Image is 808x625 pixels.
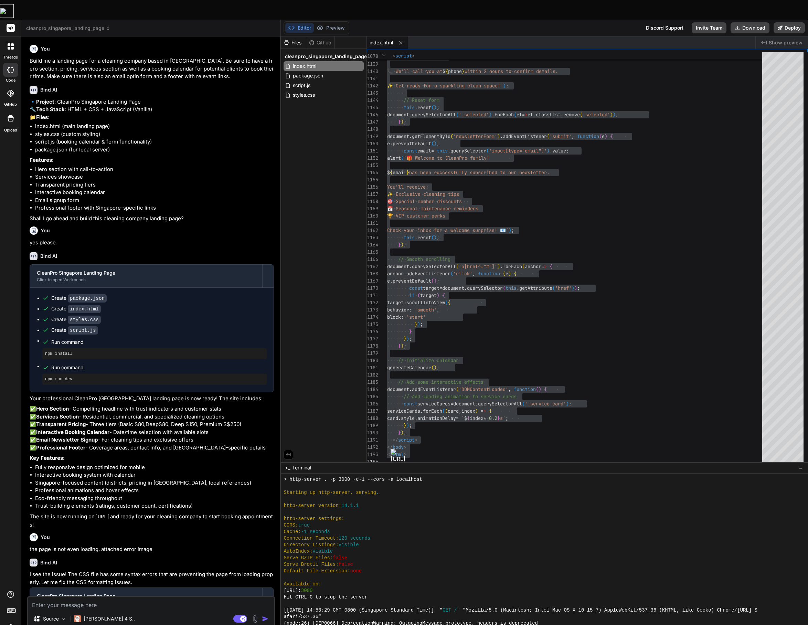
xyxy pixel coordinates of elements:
[431,278,434,284] span: (
[401,242,404,248] span: )
[437,278,439,284] span: ;
[387,112,409,118] span: document
[4,127,17,133] label: Upload
[437,307,439,313] span: ,
[251,615,259,623] img: attachment
[799,464,802,471] span: −
[437,104,439,110] span: ;
[3,54,18,60] label: threads
[35,204,274,212] li: Professional footer with Singapore-specific links
[450,271,453,277] span: (
[797,462,804,473] button: −
[390,278,393,284] span: .
[367,371,378,379] div: 1182
[367,263,378,270] div: 1167
[497,263,500,269] span: )
[525,263,541,269] span: anchor
[387,191,459,197] span: ✨ Exclusive cleaning tips
[367,89,378,97] div: 1143
[550,133,572,139] span: 'submit'
[398,357,459,363] span: // Initialize calendar
[36,98,54,105] strong: Project
[437,292,439,298] span: )
[409,328,412,335] span: }
[35,166,274,173] li: Hero section with call-to-action
[401,155,404,161] span: (
[561,112,563,118] span: .
[434,278,437,284] span: )
[367,176,378,183] div: 1155
[367,227,378,234] div: 1162
[37,277,255,283] div: Click to open Workbench
[437,364,439,371] span: ;
[68,326,98,335] code: script.js
[528,112,533,118] span: el
[522,263,525,269] span: (
[387,278,390,284] span: e
[45,351,264,357] pre: npm install
[500,263,503,269] span: .
[445,68,448,74] span: {
[577,133,599,139] span: function
[395,53,412,59] span: script
[367,292,378,299] div: 1171
[731,22,769,33] button: Download
[406,169,409,176] span: }
[35,146,274,154] li: package.json (for local server)
[412,53,415,59] span: >
[367,285,378,292] div: 1170
[391,449,405,463] button: [URL]
[434,364,437,371] span: )
[442,285,464,291] span: document
[393,53,395,59] span: <
[547,148,550,154] span: )
[552,285,555,291] span: (
[448,299,450,306] span: {
[391,449,405,455] img: icon-4ce3ab2c.png
[412,133,450,139] span: getElementById
[35,197,274,204] li: Email signup form
[409,336,412,342] span: ;
[456,263,459,269] span: (
[420,321,423,327] span: ;
[367,277,378,285] div: 1169
[417,148,431,154] span: email
[367,386,378,393] div: 1184
[478,271,500,277] span: function
[572,133,574,139] span: ,
[415,234,417,241] span: .
[533,112,536,118] span: .
[387,83,503,89] span: ✨ Get ready for a sparkling clean space!`
[367,350,378,357] div: 1179
[367,140,378,147] div: 1150
[68,316,101,324] code: styles.css
[51,364,267,371] span: Run command
[555,285,572,291] span: 'href'
[412,263,456,269] span: querySelectorAll
[41,227,50,234] h6: You
[393,169,406,176] span: email
[401,343,404,349] span: )
[445,299,448,306] span: (
[431,140,434,147] span: (
[387,184,428,190] span: You'll receive:
[450,133,453,139] span: (
[40,253,57,259] h6: Bind AI
[387,307,409,313] span: behavior
[35,189,274,197] li: Interactive booking calendar
[525,112,528,118] span: >
[503,271,506,277] span: (
[467,285,503,291] span: querySelector
[367,118,378,126] div: 1147
[387,263,409,269] span: document
[387,205,478,212] span: 📅 Seasonal maintenance reminders
[417,292,420,298] span: (
[443,68,445,74] span: $
[412,112,456,118] span: querySelectorAll
[367,126,378,133] div: 1148
[387,213,445,219] span: 🏆 VIP customer perks
[517,285,519,291] span: .
[415,321,417,327] span: }
[387,386,409,392] span: document
[404,336,406,342] span: }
